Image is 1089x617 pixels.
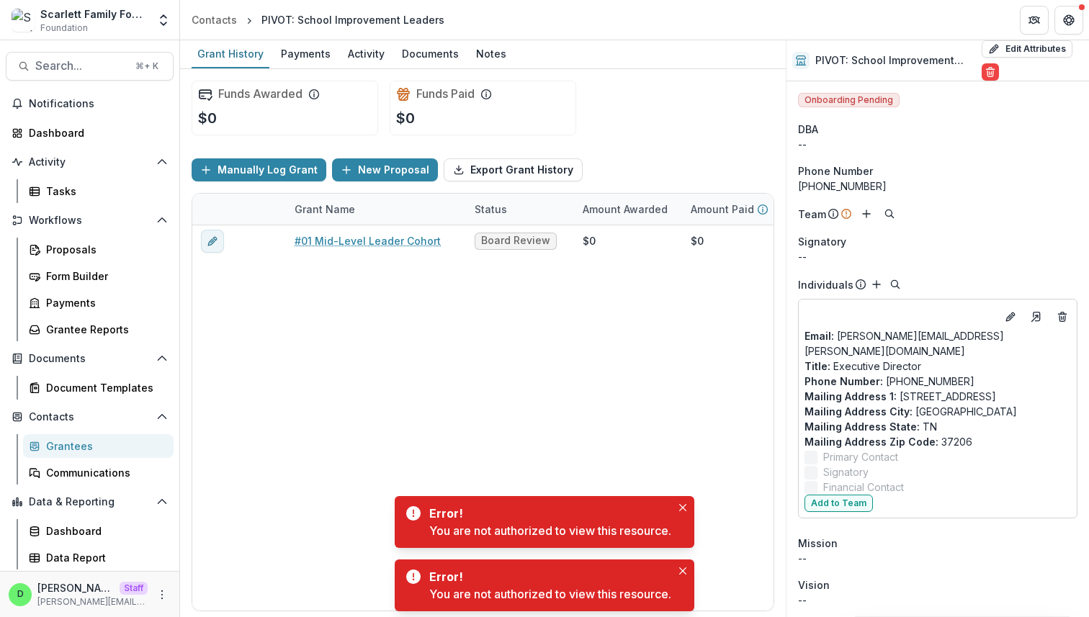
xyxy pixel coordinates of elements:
a: Email: [PERSON_NAME][EMAIL_ADDRESS][PERSON_NAME][DOMAIN_NAME] [805,328,1071,359]
div: ⌘ + K [133,58,161,74]
button: Deletes [1054,308,1071,325]
span: Search... [35,59,127,73]
span: Notifications [29,98,168,110]
p: -- [798,551,1077,566]
a: #01 Mid-Level Leader Cohort [295,233,441,248]
a: Activity [342,40,390,68]
button: Add [858,205,875,222]
p: Executive Director [805,359,1071,374]
button: Open Activity [6,150,174,174]
p: Staff [120,582,148,595]
span: Email: [805,330,834,342]
div: Activity [342,43,390,64]
button: Open Data & Reporting [6,490,174,513]
p: TN [805,419,1071,434]
span: Phone Number : [805,375,883,387]
div: Grant Name [286,194,466,225]
span: Activity [29,156,151,168]
div: Grant Name [286,202,364,217]
button: Open Contacts [6,405,174,428]
div: Proposals [46,242,162,257]
button: Open Documents [6,347,174,370]
span: Workflows [29,215,151,227]
button: Edit Attributes [982,40,1072,58]
div: Dashboard [46,523,162,539]
p: 37206 [805,434,1071,449]
button: Notifications [6,92,174,115]
div: Amount Awarded [574,194,682,225]
a: Grantee Reports [23,317,174,341]
div: Status [466,202,516,217]
h2: Funds Paid [416,87,475,101]
a: Grantees [23,434,174,458]
a: Tasks [23,179,174,203]
div: Error! [429,568,665,585]
a: Proposals [23,238,174,261]
span: Mailing Address 1 : [805,390,897,402]
button: More [153,586,171,603]
p: [PERSON_NAME] [37,580,114,595]
a: Go to contact [1025,305,1048,328]
div: Status [466,194,574,225]
span: Mission [798,536,838,551]
div: Notes [470,43,512,64]
a: Grant History [192,40,269,68]
a: Data Report [23,546,174,569]
button: edit [201,230,224,253]
span: Onboarding Pending [798,93,900,107]
a: Form Builder [23,264,174,288]
span: Phone Number [798,163,873,179]
div: Grantee Reports [46,322,162,337]
div: Contacts [192,12,237,27]
button: Delete [982,63,999,81]
p: [PERSON_NAME][EMAIL_ADDRESS][DOMAIN_NAME] [37,595,148,608]
div: Documents [396,43,465,64]
span: Mailing Address State : [805,420,920,433]
span: Signatory [823,464,869,479]
div: Amount Awarded [574,202,676,217]
span: Data & Reporting [29,496,151,508]
div: $0 [583,233,596,248]
div: PIVOT: School Improvement Leaders [261,12,444,27]
button: Add to Team [805,495,873,512]
p: [PHONE_NUMBER] [805,374,1071,389]
p: [GEOGRAPHIC_DATA] [805,404,1071,419]
div: Payments [275,43,336,64]
p: -- [798,593,1077,608]
span: Financial Contact [823,479,904,495]
div: Grant History [192,43,269,64]
button: Open entity switcher [153,6,174,35]
div: -- [798,137,1077,152]
button: Search... [6,52,174,81]
div: Divyansh [17,590,24,599]
button: Search [881,205,898,222]
p: Amount Paid [691,202,754,217]
p: $0 [198,107,217,129]
button: Edit [1002,308,1019,325]
a: Dashboard [6,121,174,145]
a: Documents [396,40,465,68]
span: Foundation [40,22,88,35]
button: Add [868,276,885,293]
p: $0 [396,107,415,129]
span: Primary Contact [823,449,898,464]
a: Contacts [186,9,243,30]
span: DBA [798,122,818,137]
h2: PIVOT: School Improvement Leaders [815,55,976,67]
p: Team [798,207,826,222]
div: You are not authorized to view this resource. [429,522,671,539]
a: Document Templates [23,376,174,400]
div: $0 [691,233,704,248]
div: Payments [46,295,162,310]
span: Mailing Address City : [805,405,913,418]
button: Close [674,499,691,516]
div: -- [798,249,1077,264]
div: Communications [46,465,162,480]
div: Grantees [46,438,162,454]
a: Communications [23,461,174,485]
nav: breadcrumb [186,9,450,30]
button: Get Help [1054,6,1083,35]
